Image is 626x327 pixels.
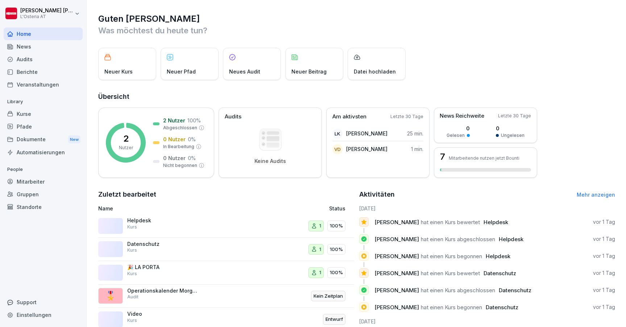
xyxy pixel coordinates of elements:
[98,92,615,102] h2: Übersicht
[4,66,83,78] a: Berichte
[359,205,615,212] h6: [DATE]
[359,318,615,325] h6: [DATE]
[4,40,83,53] a: News
[593,235,615,243] p: vor 1 Tag
[374,270,419,277] span: [PERSON_NAME]
[577,192,615,198] a: Mehr anzeigen
[127,311,200,317] p: Video
[105,289,116,302] p: 🎖️
[4,108,83,120] a: Kurse
[499,236,523,243] span: Helpdesk
[330,222,343,230] p: 100%
[123,134,129,143] p: 2
[4,133,83,146] div: Dokumente
[4,78,83,91] a: Veranstaltungen
[163,117,185,124] p: 2 Nutzer
[329,205,345,212] p: Status
[98,238,354,261] a: DatenschutzKurs1100%
[98,205,257,212] p: Name
[229,68,260,75] p: Neues Audit
[593,218,615,226] p: vor 1 Tag
[4,146,83,159] a: Automatisierungen
[501,132,525,139] p: Ungelesen
[4,164,83,175] p: People
[127,241,200,247] p: Datenschutz
[4,188,83,201] a: Gruppen
[163,162,197,169] p: Nicht begonnen
[127,247,137,253] p: Kurs
[374,287,419,294] span: [PERSON_NAME]
[354,68,396,75] p: Datei hochladen
[187,117,201,124] p: 100 %
[4,296,83,309] div: Support
[127,264,200,271] p: 🎉 LA PORTA
[127,217,200,224] p: Helpdesk
[374,253,419,260] span: [PERSON_NAME]
[484,270,516,277] span: Datenschutz
[449,155,519,161] p: Mitarbeitende nutzen jetzt Bounti
[4,28,83,40] a: Home
[4,309,83,321] a: Einstellungen
[20,8,73,14] p: [PERSON_NAME] [PERSON_NAME]
[330,269,343,276] p: 100%
[593,303,615,311] p: vor 1 Tag
[225,113,241,121] p: Audits
[4,120,83,133] a: Pfade
[421,236,495,243] span: hat einen Kurs abgeschlossen
[4,133,83,146] a: DokumenteNew
[374,219,419,226] span: [PERSON_NAME]
[98,13,615,25] h1: Guten [PERSON_NAME]
[486,304,518,311] span: Datenschutz
[98,214,354,238] a: HelpdeskKurs1100%
[127,294,138,300] p: Audit
[486,253,510,260] span: Helpdesk
[498,113,531,119] p: Letzte 30 Tage
[291,68,327,75] p: Neuer Beitrag
[4,175,83,188] div: Mitarbeiter
[4,201,83,213] div: Standorte
[98,189,354,200] h2: Zuletzt bearbeitet
[421,253,482,260] span: hat einen Kurs begonnen
[359,189,395,200] h2: Aktivitäten
[104,68,133,75] p: Neuer Kurs
[127,224,137,230] p: Kurs
[98,261,354,285] a: 🎉 LA PORTAKurs1100%
[319,246,321,253] p: 1
[127,271,137,277] p: Kurs
[440,112,484,120] p: News Reichweite
[188,154,196,162] p: 0 %
[68,135,80,144] div: New
[332,144,343,154] div: VD
[314,293,343,300] p: Kein Zeitplan
[593,269,615,277] p: vor 1 Tag
[593,252,615,260] p: vor 1 Tag
[374,304,419,311] span: [PERSON_NAME]
[447,132,465,139] p: Gelesen
[332,113,366,121] p: Am aktivsten
[119,144,133,151] p: Nutzer
[167,68,196,75] p: Neuer Pfad
[319,269,321,276] p: 1
[374,236,419,243] span: [PERSON_NAME]
[440,152,445,161] h3: 7
[326,316,343,323] p: Entwurf
[496,125,525,132] p: 0
[127,317,137,324] p: Kurs
[421,287,495,294] span: hat einen Kurs abgeschlossen
[4,53,83,66] a: Audits
[421,304,482,311] span: hat einen Kurs begonnen
[390,113,423,120] p: Letzte 30 Tage
[319,222,321,230] p: 1
[188,135,196,143] p: 0 %
[163,154,186,162] p: 0 Nutzer
[447,125,470,132] p: 0
[330,246,343,253] p: 100%
[98,25,615,36] p: Was möchtest du heute tun?
[346,130,387,137] p: [PERSON_NAME]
